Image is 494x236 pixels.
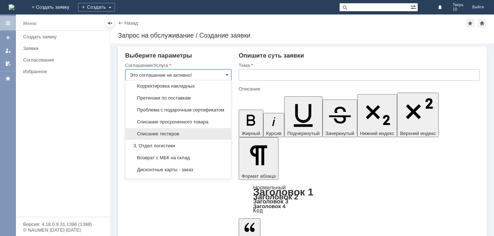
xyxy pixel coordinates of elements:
div: Соглашение/Услуга [125,63,230,68]
div: Скрыть меню [106,19,114,28]
div: Избранное [23,69,98,74]
div: Запрос на обслуживание / Создание заявки [118,32,487,39]
span: Подчеркнутый [287,131,319,136]
span: Курсив [266,131,282,136]
span: Проблема с подарочным сертификатом [130,107,227,113]
div: © NAUMEN [DATE]-[DATE] [23,228,103,232]
button: Курсив [263,113,285,137]
a: Заголовок 1 [253,186,314,198]
a: Создать заявку [20,31,108,42]
a: Создать заявку [2,32,14,43]
a: Назад [124,20,138,26]
span: Претензии по поставкам [130,95,227,101]
div: Формат абзаца [239,185,480,213]
div: Заявки [23,46,106,51]
a: Нормальный [253,184,286,190]
a: Мои согласования [2,58,14,69]
div: Сделать домашней страницей [478,19,486,28]
span: Тверь [453,3,464,7]
div: Согласования [23,57,106,63]
button: Верхний индекс [397,93,439,137]
span: Нижний индекс [360,131,395,136]
span: Корректировка накладных [130,83,227,89]
span: Дисконтные карты - заказ [130,167,227,173]
span: Формат абзаца [242,173,276,179]
a: Перейти на домашнюю страницу [9,4,14,10]
a: Заголовок 4 [253,203,285,209]
a: Согласования [20,54,108,66]
a: Заявки [20,43,108,54]
span: Списание тестеров [130,131,227,137]
button: Подчеркнутый [284,96,322,137]
button: Жирный [239,110,263,137]
span: Зачеркнутый [325,131,354,136]
button: Зачеркнутый [323,100,357,137]
a: Заголовок 3 [253,198,288,205]
div: Создать [78,3,115,12]
span: Верхний индекс [400,131,436,136]
span: Списание просроченного товара [130,119,227,125]
span: Опишите суть заявки [239,52,304,59]
span: Расширенный поиск [410,3,418,10]
span: Выберите параметры [125,52,192,59]
span: 3. Отдел логистики [130,143,227,149]
a: Заголовок 2 [253,193,298,201]
div: Добавить в избранное [466,19,474,28]
div: Тема [239,63,478,68]
div: Описание [239,87,478,91]
img: logo [9,4,14,10]
a: Код [253,207,263,214]
button: Нижний индекс [357,94,397,137]
span: 10 [453,7,464,12]
span: Жирный [242,131,260,136]
div: Создать заявку [23,34,106,39]
div: Меню [23,19,37,28]
span: Возврат с МБК на склад [130,155,227,161]
div: Версия: 4.18.0.9.31.1398 (1398) [23,222,103,227]
button: Формат абзаца [239,137,278,180]
a: Мои заявки [2,45,14,56]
